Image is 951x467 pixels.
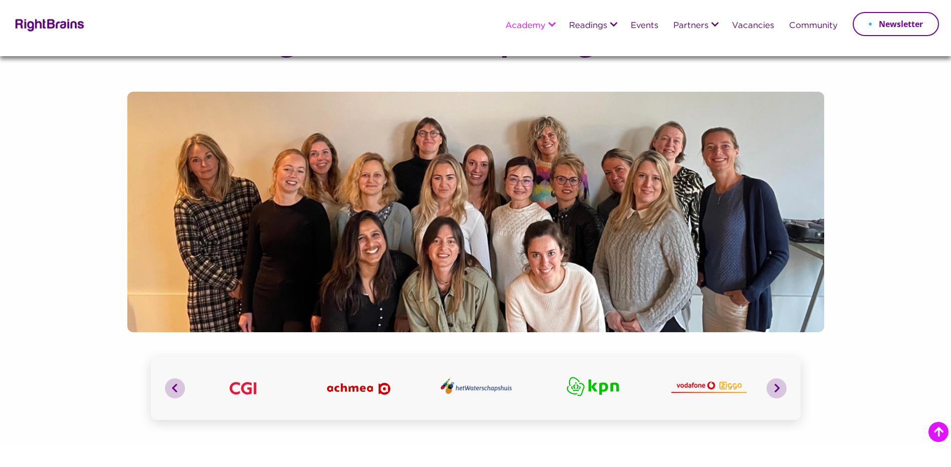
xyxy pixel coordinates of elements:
[165,378,185,398] button: Previous
[631,22,658,31] a: Events
[789,22,838,31] a: Community
[505,22,545,31] a: Academy
[853,12,939,36] a: Newsletter
[569,22,607,31] a: Readings
[12,17,85,32] img: Rightbrains
[732,22,774,31] a: Vacancies
[767,378,787,398] button: Next
[673,22,708,31] a: Partners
